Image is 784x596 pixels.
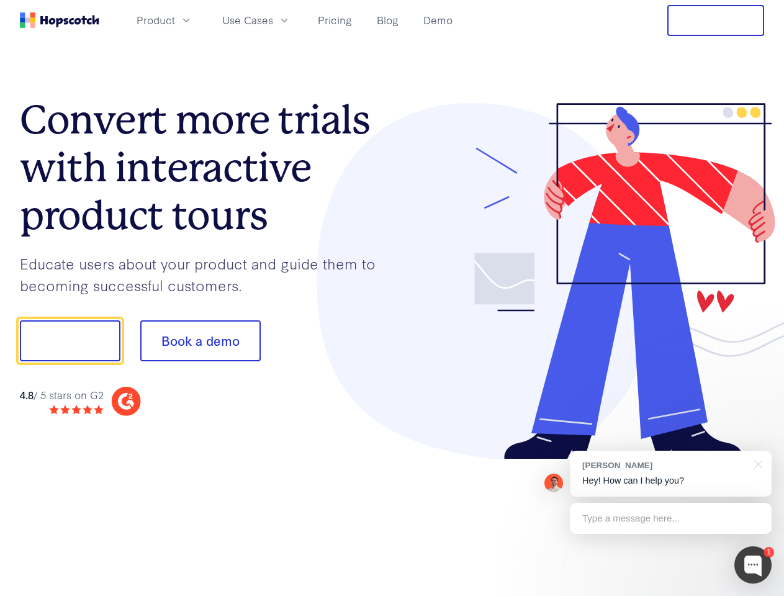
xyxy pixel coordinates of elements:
div: 1 [764,547,774,558]
p: Hey! How can I help you? [582,474,759,487]
a: Demo [418,10,457,30]
strong: 4.8 [20,387,34,402]
div: Type a message here... [570,503,772,534]
img: Mark Spera [544,474,563,492]
a: Home [20,12,99,28]
p: Educate users about your product and guide them to becoming successful customers. [20,253,392,296]
div: [PERSON_NAME] [582,459,747,471]
span: Product [137,12,175,28]
h1: Convert more trials with interactive product tours [20,96,392,239]
a: Pricing [313,10,357,30]
button: Use Cases [215,10,298,30]
button: Book a demo [140,320,261,361]
span: Use Cases [222,12,273,28]
div: / 5 stars on G2 [20,387,104,403]
button: Free Trial [667,5,764,36]
button: Show me! [20,320,120,361]
button: Product [129,10,200,30]
a: Blog [372,10,403,30]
